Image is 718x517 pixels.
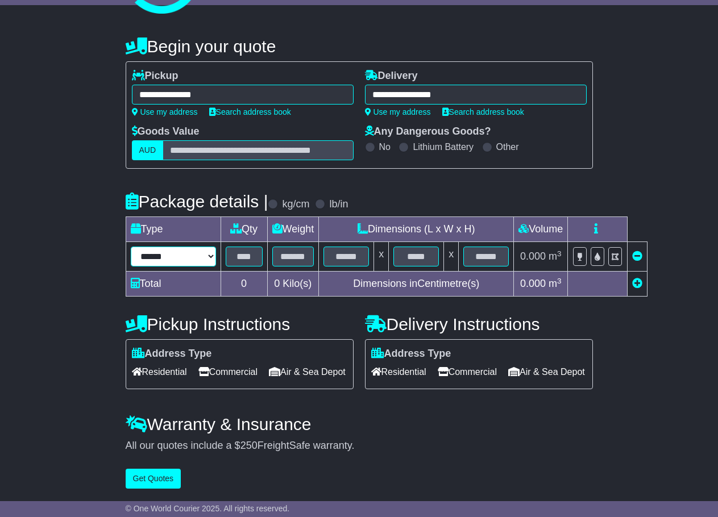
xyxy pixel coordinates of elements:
[442,107,524,116] a: Search address book
[365,315,593,333] h4: Delivery Instructions
[126,315,354,333] h4: Pickup Instructions
[632,251,642,262] a: Remove this item
[319,272,514,297] td: Dimensions in Centimetre(s)
[126,504,290,513] span: © One World Courier 2025. All rights reserved.
[221,272,267,297] td: 0
[371,363,426,381] span: Residential
[274,278,280,289] span: 0
[126,440,593,452] div: All our quotes include a $ FreightSafe warranty.
[520,251,546,262] span: 0.000
[282,198,309,211] label: kg/cm
[240,440,258,451] span: 250
[413,141,474,152] label: Lithium Battery
[438,363,497,381] span: Commercial
[126,192,268,211] h4: Package details |
[374,242,389,272] td: x
[267,272,319,297] td: Kilo(s)
[520,278,546,289] span: 0.000
[549,278,562,289] span: m
[267,217,319,242] td: Weight
[329,198,348,211] label: lb/in
[514,217,568,242] td: Volume
[496,141,519,152] label: Other
[371,348,451,360] label: Address Type
[632,278,642,289] a: Add new item
[132,140,164,160] label: AUD
[549,251,562,262] span: m
[132,107,198,116] a: Use my address
[557,249,562,258] sup: 3
[365,107,431,116] a: Use my address
[126,469,181,489] button: Get Quotes
[209,107,291,116] a: Search address book
[126,37,593,56] h4: Begin your quote
[379,141,391,152] label: No
[508,363,585,381] span: Air & Sea Depot
[365,126,491,138] label: Any Dangerous Goods?
[126,217,221,242] td: Type
[444,242,459,272] td: x
[132,126,200,138] label: Goods Value
[126,415,593,433] h4: Warranty & Insurance
[221,217,267,242] td: Qty
[132,363,187,381] span: Residential
[126,272,221,297] td: Total
[365,70,418,82] label: Delivery
[319,217,514,242] td: Dimensions (L x W x H)
[269,363,346,381] span: Air & Sea Depot
[132,70,179,82] label: Pickup
[198,363,258,381] span: Commercial
[557,277,562,285] sup: 3
[132,348,212,360] label: Address Type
